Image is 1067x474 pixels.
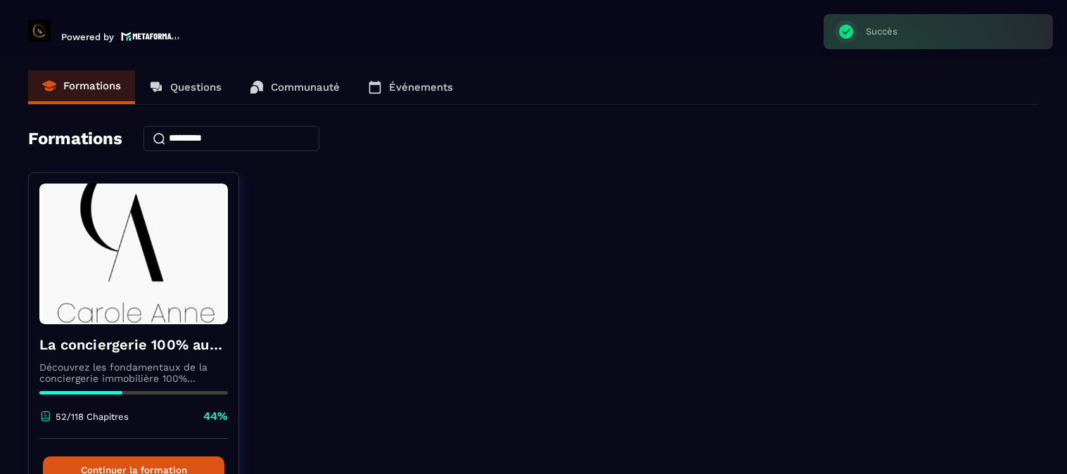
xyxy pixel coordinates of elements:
p: Formations [63,79,121,92]
h4: La conciergerie 100% automatisée [39,335,228,354]
a: Événements [354,70,467,104]
p: Questions [170,81,222,94]
p: Communauté [271,81,340,94]
p: 52/118 Chapitres [56,411,129,422]
img: logo [121,30,180,42]
h4: Formations [28,129,122,148]
img: logo-branding [28,20,51,42]
p: 44% [203,409,228,424]
a: Formations [28,70,135,104]
p: Découvrez les fondamentaux de la conciergerie immobilière 100% automatisée. Cette formation est c... [39,361,228,384]
img: formation-background [39,184,228,324]
a: Questions [135,70,236,104]
p: Événements [389,81,453,94]
p: Powered by [61,32,114,42]
a: Communauté [236,70,354,104]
